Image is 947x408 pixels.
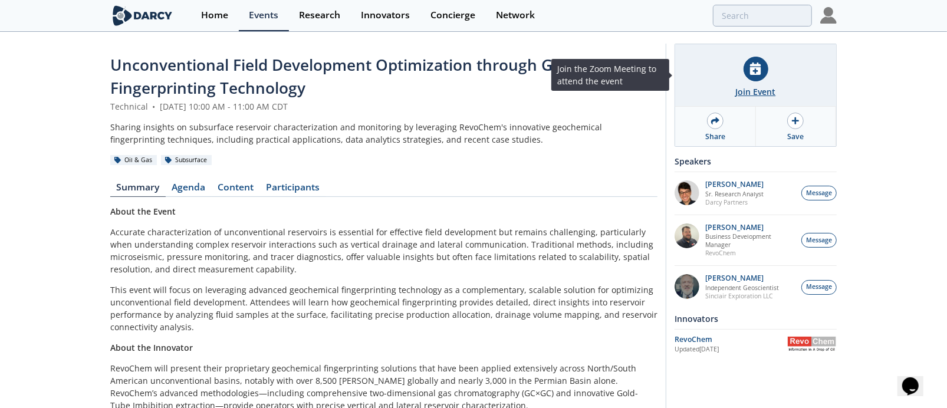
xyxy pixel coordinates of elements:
[706,292,780,300] p: Sinclair Exploration LLC
[110,226,657,275] p: Accurate characterization of unconventional reservoirs is essential for effective field developme...
[706,223,795,232] p: [PERSON_NAME]
[675,334,787,345] div: RevoChem
[110,121,657,146] div: Sharing insights on subsurface reservoir characterization and monitoring by leveraging RevoChem's...
[361,11,410,20] div: Innovators
[806,282,832,292] span: Message
[110,206,176,217] strong: About the Event
[299,11,340,20] div: Research
[110,100,657,113] div: Technical [DATE] 10:00 AM - 11:00 AM CDT
[110,155,157,166] div: Oil & Gas
[110,5,175,26] img: logo-wide.svg
[675,223,699,248] img: 2k2ez1SvSiOh3gKHmcgF
[675,180,699,205] img: pfbUXw5ZTiaeWmDt62ge
[706,190,764,198] p: Sr. Research Analyst
[675,334,837,354] a: RevoChem Updated[DATE] RevoChem
[675,151,837,172] div: Speakers
[150,101,157,112] span: •
[706,284,780,292] p: Independent Geoscientist
[201,11,228,20] div: Home
[110,54,637,98] span: Unconventional Field Development Optimization through Geochemical Fingerprinting Technology
[675,308,837,329] div: Innovators
[736,85,776,98] div: Join Event
[820,7,837,24] img: Profile
[260,183,326,197] a: Participants
[801,280,837,295] button: Message
[161,155,212,166] div: Subsurface
[249,11,278,20] div: Events
[705,131,725,142] div: Share
[706,232,795,249] p: Business Development Manager
[787,337,837,351] img: RevoChem
[110,284,657,333] p: This event will focus on leveraging advanced geochemical fingerprinting technology as a complemen...
[706,180,764,189] p: [PERSON_NAME]
[806,236,832,245] span: Message
[897,361,935,396] iframe: chat widget
[806,189,832,198] span: Message
[801,233,837,248] button: Message
[713,5,812,27] input: Advanced Search
[110,183,166,197] a: Summary
[430,11,475,20] div: Concierge
[496,11,535,20] div: Network
[706,198,764,206] p: Darcy Partners
[706,249,795,257] p: RevoChem
[110,342,193,353] strong: About the Innovator
[787,131,804,142] div: Save
[212,183,260,197] a: Content
[675,345,787,354] div: Updated [DATE]
[675,274,699,299] img: 790b61d6-77b3-4134-8222-5cb555840c93
[166,183,212,197] a: Agenda
[706,274,780,282] p: [PERSON_NAME]
[801,186,837,200] button: Message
